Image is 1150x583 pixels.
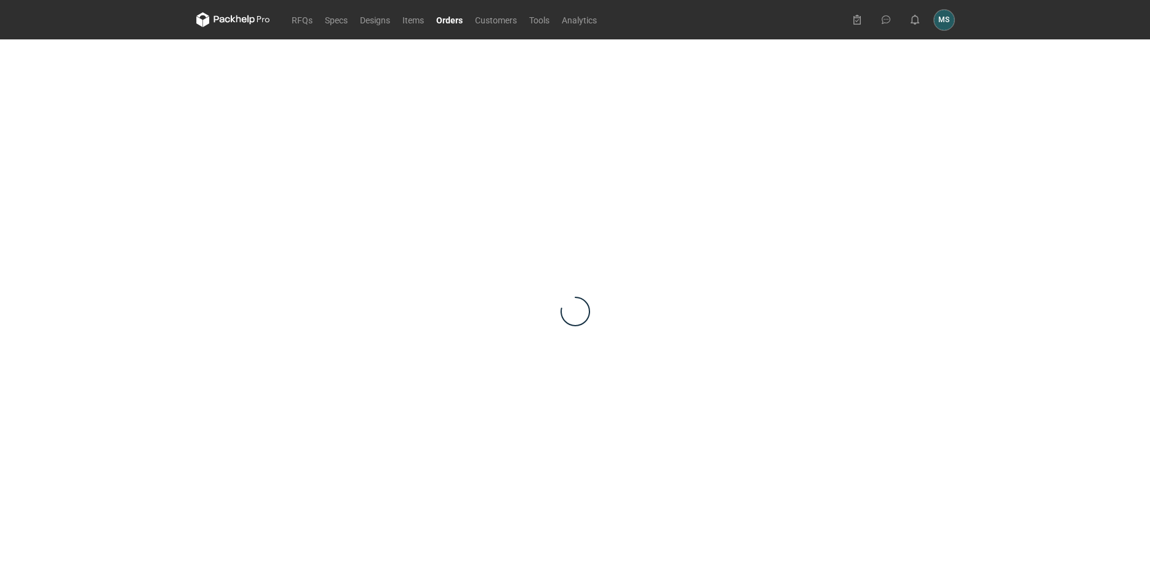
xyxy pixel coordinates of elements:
a: Orders [430,12,469,27]
button: MS [934,10,954,30]
a: Analytics [556,12,603,27]
a: Items [396,12,430,27]
a: Tools [523,12,556,27]
svg: Packhelp Pro [196,12,270,27]
a: RFQs [286,12,319,27]
a: Specs [319,12,354,27]
div: Michał Sokołowski [934,10,954,30]
a: Customers [469,12,523,27]
a: Designs [354,12,396,27]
